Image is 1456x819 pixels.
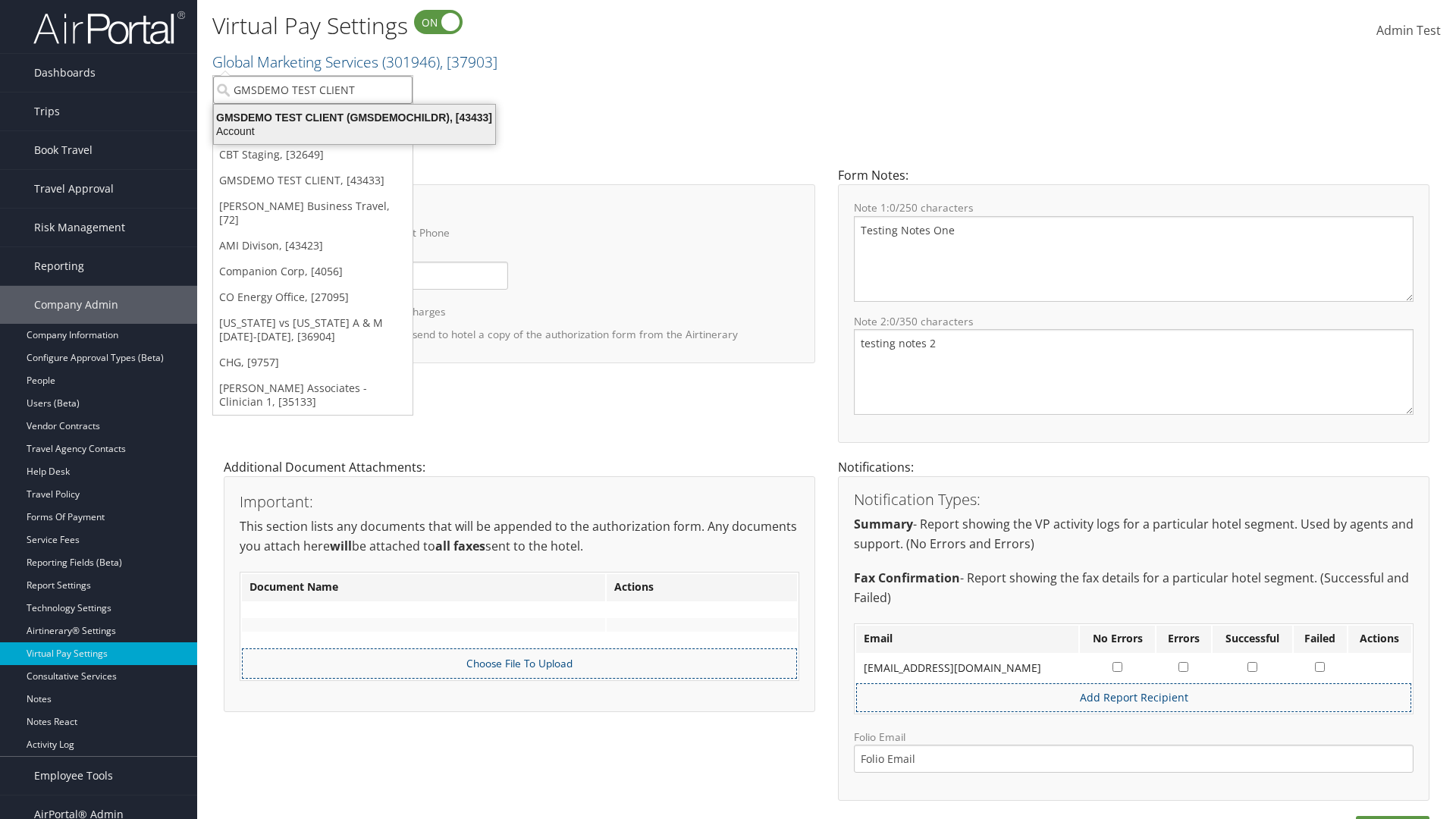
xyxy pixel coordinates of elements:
textarea: testing notes 2 [854,329,1414,415]
th: No Errors [1080,626,1155,653]
span: ( 301946 ) [382,52,440,72]
span: 0 [890,200,896,215]
a: CO Energy Office, [27095] [213,284,413,310]
th: Actions [607,574,797,601]
a: [PERSON_NAME] Business Travel, [72] [213,193,413,233]
td: [EMAIL_ADDRESS][DOMAIN_NAME] [856,654,1078,682]
span: Book Travel [34,131,93,169]
span: Dashboards [34,54,96,92]
a: [US_STATE] vs [US_STATE] A & M [DATE]-[DATE], [36904] [213,310,413,350]
p: This section lists any documents that will be appended to the authorization form. Any documents y... [240,517,799,556]
th: Failed [1294,626,1347,653]
p: - Report showing the fax details for a particular hotel segment. (Successful and Failed) [854,569,1414,607]
span: Reporting [34,247,84,285]
span: Risk Management [34,209,125,246]
span: Company Admin [34,286,118,324]
th: Email [856,626,1078,653]
div: Form Notes: [827,166,1441,458]
img: airportal-logo.png [33,10,185,45]
label: Choose File To Upload [250,656,789,671]
div: Account [205,124,504,138]
input: Search Accounts [213,76,413,104]
label: Authorize traveler to fax/resend to hotel a copy of the authorization form from the Airtinerary [279,320,738,348]
div: General Settings: [212,166,827,378]
th: Errors [1156,626,1211,653]
span: Trips [34,93,60,130]
a: Companion Corp, [4056] [213,259,413,284]
div: Notifications: [827,458,1441,816]
textarea: Testing Notes One [854,216,1414,302]
a: GMSDEMO TEST CLIENT, [43433] [213,168,413,193]
strong: will [330,538,352,554]
h3: Important: [240,494,799,510]
a: [PERSON_NAME] Associates - Clinician 1, [35133] [213,375,413,415]
div: GMSDEMO TEST CLIENT (GMSDEMOCHILDR), [43433] [205,111,504,124]
a: Global Marketing Services [212,52,497,72]
h1: Virtual Pay Settings [212,10,1031,42]
a: CHG, [9757] [213,350,413,375]
strong: Fax Confirmation [854,570,960,586]
th: Document Name [242,574,605,601]
span: 0 [890,314,896,328]
input: Folio Email [854,745,1414,773]
div: Additional Document Attachments: [212,458,827,727]
th: Actions [1348,626,1411,653]
label: Note 2: /350 characters [854,314,1414,329]
span: , [ 37903 ] [440,52,497,72]
span: Employee Tools [34,757,113,795]
a: Admin Test [1376,8,1441,55]
span: Admin Test [1376,22,1441,39]
strong: all faxes [435,538,485,554]
label: Note 1: /250 characters [854,200,1414,215]
strong: Summary [854,516,913,532]
h3: Notification Types: [854,492,1414,507]
label: Folio Email [854,730,1414,773]
a: Add Report Recipient [1080,690,1188,704]
a: AMI Divison, [43423] [213,233,413,259]
span: Travel Approval [34,170,114,208]
th: Successful [1213,626,1292,653]
p: - Report showing the VP activity logs for a particular hotel segment. Used by agents and support.... [854,515,1414,554]
a: CBT Staging, [32649] [213,142,413,168]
